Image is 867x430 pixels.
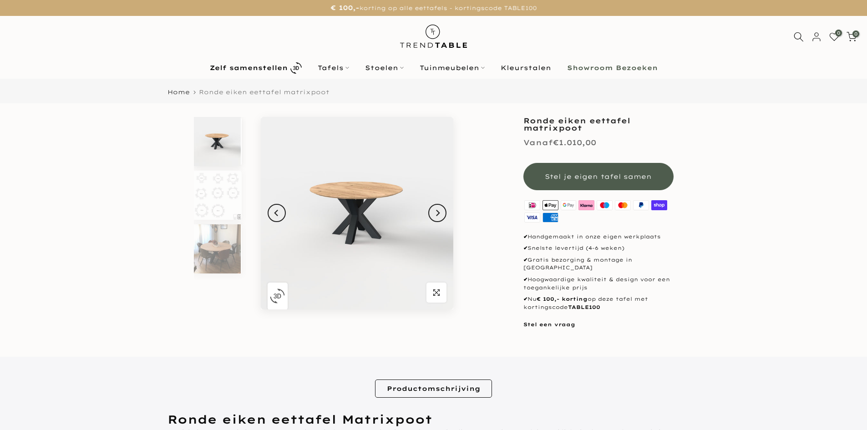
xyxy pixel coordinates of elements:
a: Zelf samenstellen [202,60,309,76]
img: trend-table [394,16,473,56]
a: Home [167,89,190,95]
p: Nu op deze tafel met kortingscode [523,295,674,311]
h1: Ronde eiken eettafel matrixpoot [523,117,674,132]
a: Showroom Bezoeken [559,62,665,73]
p: Snelste levertijd (4-6 weken) [523,244,674,253]
div: €1.010,00 [523,136,596,149]
strong: ✔ [523,245,527,251]
b: Showroom Bezoeken [567,65,658,71]
img: apple pay [541,199,559,212]
img: american express [541,212,559,224]
a: 0 [847,32,857,42]
span: Vanaf [523,138,553,147]
strong: ✔ [523,233,527,240]
strong: € 100,- [330,4,359,12]
img: visa [523,212,542,224]
button: Stel je eigen tafel samen [523,163,674,190]
a: Tuinmeubelen [411,62,492,73]
a: Stel een vraag [523,321,575,328]
img: maestro [596,199,614,212]
b: Zelf samenstellen [210,65,288,71]
iframe: toggle-frame [1,384,46,429]
a: Tafels [309,62,357,73]
a: Stoelen [357,62,411,73]
span: Stel je eigen tafel samen [545,172,652,181]
h2: Ronde eiken eettafel Matrixpoot [167,411,700,428]
button: Previous [268,204,286,222]
img: klarna [578,199,596,212]
strong: ✔ [523,296,527,302]
strong: ✔ [523,257,527,263]
strong: € 100,- korting [537,296,588,302]
span: 0 [835,30,842,36]
span: Ronde eiken eettafel matrixpoot [199,88,330,96]
img: master [614,199,632,212]
img: paypal [632,199,650,212]
strong: TABLE100 [568,304,600,310]
button: Next [428,204,446,222]
img: google pay [559,199,578,212]
a: 0 [829,32,839,42]
p: korting op alle eettafels - kortingscode TABLE100 [11,2,856,14]
span: 0 [852,30,859,37]
a: Productomschrijving [375,379,492,398]
p: Gratis bezorging & montage in [GEOGRAPHIC_DATA] [523,256,674,272]
strong: ✔ [523,276,527,283]
p: Handgemaakt in onze eigen werkplaats [523,233,674,241]
img: shopify pay [650,199,668,212]
a: Kleurstalen [492,62,559,73]
img: ideal [523,199,542,212]
img: 3D_icon.svg [270,288,285,304]
p: Hoogwaardige kwaliteit & design voor een toegankelijke prijs [523,276,674,292]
